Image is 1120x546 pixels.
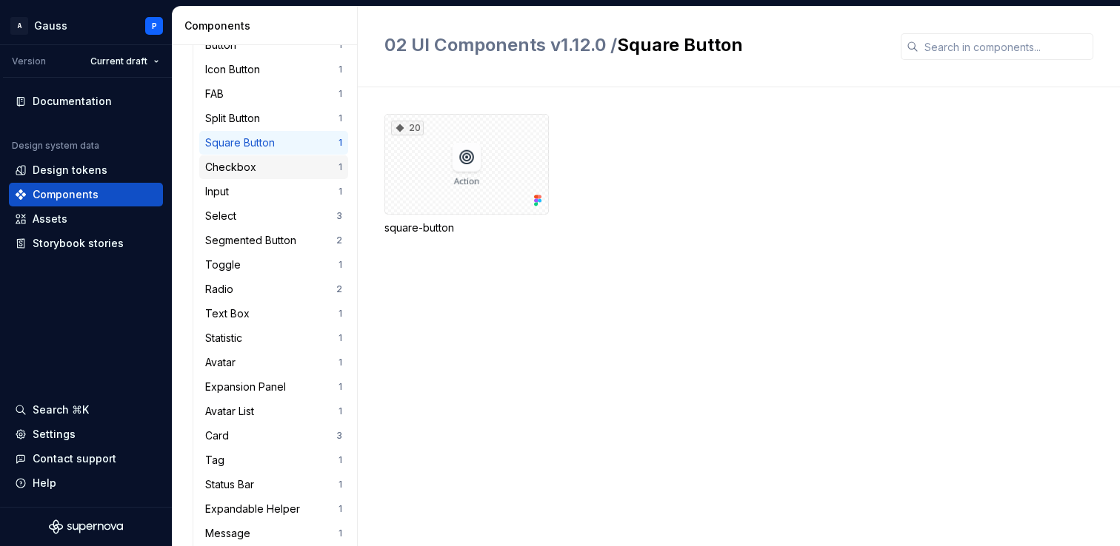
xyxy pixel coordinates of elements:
[384,33,883,57] h2: Square Button
[199,131,348,155] a: Square Button1
[9,207,163,231] a: Assets
[205,233,302,248] div: Segmented Button
[336,430,342,442] div: 3
[919,33,1093,60] input: Search in components...
[339,112,342,124] div: 1
[3,10,169,41] button: AGaussP
[205,282,239,297] div: Radio
[33,163,107,178] div: Design tokens
[339,259,342,271] div: 1
[336,283,342,295] div: 2
[10,17,28,35] div: A
[205,184,235,199] div: Input
[205,87,230,101] div: FAB
[199,253,348,277] a: Toggle1
[205,453,230,468] div: Tag
[33,451,116,466] div: Contact support
[339,405,342,417] div: 1
[84,51,166,72] button: Current draft
[199,277,348,301] a: Radio2
[49,519,123,534] svg: Supernova Logo
[9,90,163,113] a: Documentation
[205,526,256,541] div: Message
[33,427,76,442] div: Settings
[33,236,124,251] div: Storybook stories
[384,220,549,235] div: square-button
[339,479,342,491] div: 1
[152,20,157,32] div: P
[339,39,342,51] div: 1
[9,447,163,471] button: Contact support
[199,448,348,472] a: Tag1
[205,428,235,443] div: Card
[205,380,292,394] div: Expansion Panel
[9,232,163,255] a: Storybook stories
[199,473,348,496] a: Status Bar1
[9,422,163,446] a: Settings
[199,82,348,106] a: FAB1
[205,306,256,321] div: Text Box
[34,18,67,33] div: Gauss
[339,137,342,149] div: 1
[339,64,342,75] div: 1
[9,183,163,206] a: Components
[199,522,348,545] a: Message1
[199,180,348,203] a: Input1
[33,402,89,417] div: Search ⌘K
[9,471,163,495] button: Help
[199,400,348,423] a: Avatar List1
[12,55,46,67] div: Version
[33,476,56,491] div: Help
[205,331,248,346] div: Statistic
[205,160,262,175] div: Checkbox
[339,88,342,100] div: 1
[205,38,242,53] div: Button
[90,55,147,67] span: Current draft
[205,257,247,272] div: Toggle
[205,404,260,419] div: Avatar List
[339,503,342,515] div: 1
[33,187,99,202] div: Components
[33,94,112,109] div: Documentation
[199,107,348,130] a: Split Button1
[199,229,348,252] a: Segmented Button2
[199,351,348,374] a: Avatar1
[199,302,348,326] a: Text Box1
[199,424,348,448] a: Card3
[339,454,342,466] div: 1
[205,502,306,516] div: Expandable Helper
[339,357,342,368] div: 1
[205,135,281,150] div: Square Button
[391,121,424,135] div: 20
[199,375,348,399] a: Expansion Panel1
[384,114,549,235] div: 20square-button
[199,204,348,228] a: Select3
[33,212,67,226] div: Assets
[339,381,342,393] div: 1
[199,58,348,81] a: Icon Button1
[12,140,99,152] div: Design system data
[205,62,266,77] div: Icon Button
[384,34,617,55] span: 02 UI Components v1.12.0 /
[199,155,348,179] a: Checkbox1
[9,158,163,182] a: Design tokens
[199,497,348,521] a: Expandable Helper1
[339,332,342,344] div: 1
[336,235,342,246] div: 2
[339,186,342,198] div: 1
[336,210,342,222] div: 3
[205,477,260,492] div: Status Bar
[205,209,242,223] div: Select
[205,355,241,370] div: Avatar
[205,111,266,126] div: Split Button
[199,33,348,57] a: Button1
[199,326,348,350] a: Statistic1
[184,18,351,33] div: Components
[339,308,342,320] div: 1
[339,528,342,539] div: 1
[339,161,342,173] div: 1
[9,398,163,422] button: Search ⌘K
